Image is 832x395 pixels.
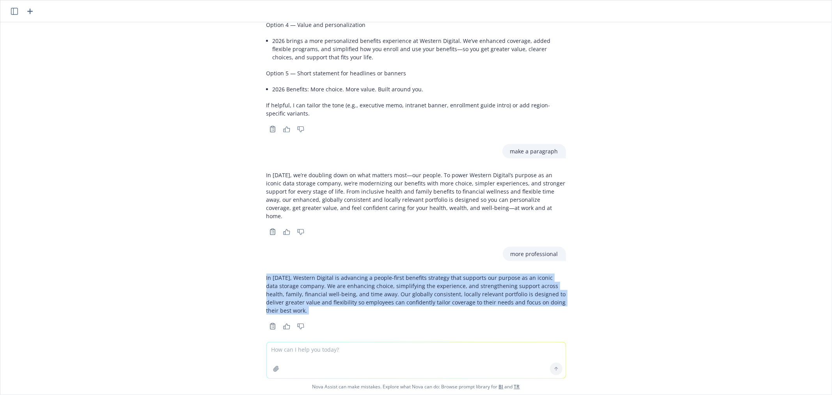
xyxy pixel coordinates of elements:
[266,69,566,77] p: Option 5 — Short statement for headlines or banners
[499,383,504,390] a: BI
[294,321,307,332] button: Thumbs down
[266,274,566,315] p: In [DATE], Western Digital is advancing a people-first benefits strategy that supports our purpos...
[273,84,566,95] li: 2026 Benefits: More choice. More value. Built around you.
[269,323,276,330] svg: Copy to clipboard
[4,379,828,395] span: Nova Assist can make mistakes. Explore what Nova can do: Browse prompt library for and
[269,126,276,133] svg: Copy to clipboard
[294,226,307,237] button: Thumbs down
[266,21,566,29] p: Option 4 — Value and personalization
[511,250,558,258] p: more professional
[273,35,566,63] li: 2026 brings a more personalized benefits experience at Western Digital. We’ve enhanced coverage, ...
[266,171,566,220] p: In [DATE], we’re doubling down on what matters most—our people. To power Western Digital’s purpos...
[269,228,276,235] svg: Copy to clipboard
[294,124,307,135] button: Thumbs down
[510,147,558,155] p: make a paragraph
[514,383,520,390] a: TR
[266,101,566,117] p: If helpful, I can tailor the tone (e.g., executive memo, intranet banner, enrollment guide intro)...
